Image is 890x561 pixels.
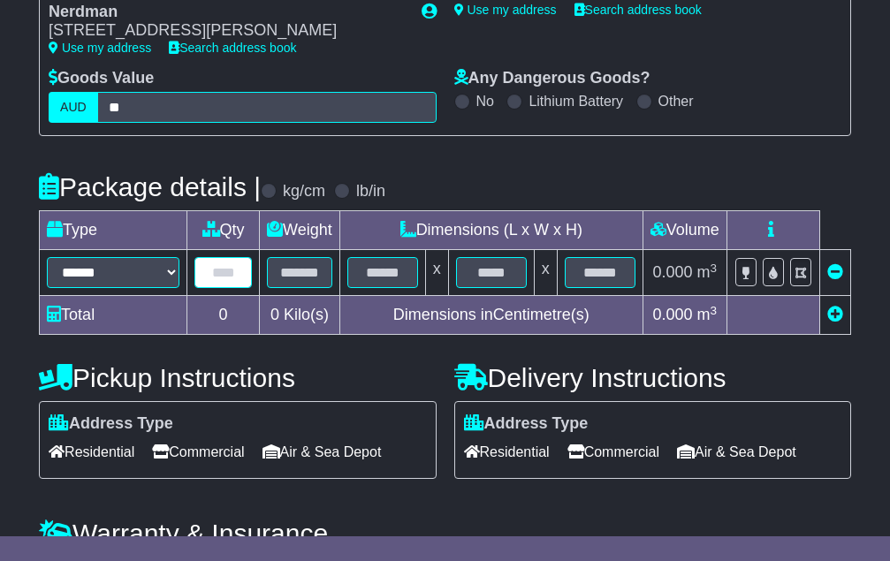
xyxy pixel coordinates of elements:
label: Address Type [49,414,173,434]
span: m [697,306,718,323]
span: 0 [270,306,279,323]
h4: Warranty & Insurance [39,519,851,548]
span: m [697,263,718,281]
td: Total [40,296,187,335]
sup: 3 [711,304,718,317]
label: Other [658,93,694,110]
span: Residential [464,438,550,466]
span: 0.000 [653,263,693,281]
a: Use my address [454,3,557,17]
span: 0.000 [653,306,693,323]
td: Dimensions (L x W x H) [339,211,643,250]
a: Search address book [169,41,296,55]
a: Add new item [827,306,843,323]
label: Address Type [464,414,589,434]
a: Search address book [574,3,702,17]
a: Use my address [49,41,151,55]
h4: Delivery Instructions [454,363,851,392]
td: Type [40,211,187,250]
label: Lithium Battery [529,93,623,110]
td: Weight [260,211,340,250]
span: Air & Sea Depot [262,438,382,466]
td: Dimensions in Centimetre(s) [339,296,643,335]
div: Nerdman [49,3,403,22]
label: kg/cm [283,182,325,201]
td: Volume [643,211,726,250]
td: x [425,250,448,296]
span: Commercial [567,438,659,466]
label: Any Dangerous Goods? [454,69,650,88]
h4: Pickup Instructions [39,363,436,392]
label: AUD [49,92,98,123]
a: Remove this item [827,263,843,281]
td: Qty [187,211,260,250]
td: x [534,250,557,296]
label: lb/in [356,182,385,201]
div: [STREET_ADDRESS][PERSON_NAME] [49,21,403,41]
sup: 3 [711,262,718,275]
label: No [476,93,494,110]
span: Residential [49,438,134,466]
span: Commercial [152,438,244,466]
span: Air & Sea Depot [677,438,796,466]
label: Goods Value [49,69,154,88]
td: 0 [187,296,260,335]
h4: Package details | [39,172,261,201]
td: Kilo(s) [260,296,340,335]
